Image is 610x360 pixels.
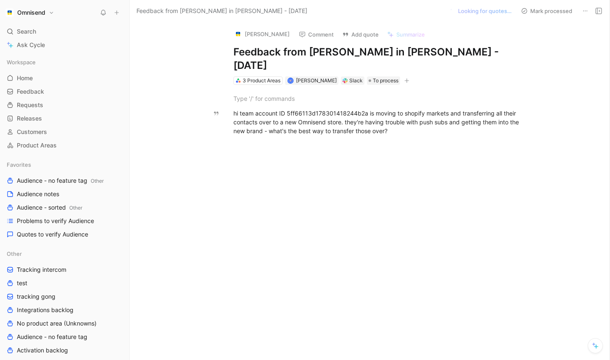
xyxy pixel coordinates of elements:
a: test [3,277,126,289]
a: Integrations backlog [3,304,126,316]
a: Customers [3,126,126,138]
span: Audience - no feature tag [17,333,87,341]
button: logo[PERSON_NAME] [230,28,293,40]
img: Omnisend [5,8,14,17]
button: Looking for quotes… [446,5,516,17]
span: test [17,279,27,287]
button: OmnisendOmnisend [3,7,56,18]
a: Activation backlog [3,344,126,357]
span: Home [17,74,33,82]
button: Add quote [338,29,382,40]
span: To process [373,76,398,85]
span: Quotes to verify Audience [17,230,88,239]
button: Mark processed [517,5,576,17]
a: Audience notes [3,188,126,200]
span: Releases [17,114,42,123]
span: tracking gong [17,292,55,301]
span: Tracking intercom [17,265,66,274]
a: Audience - sortedOther [3,201,126,214]
span: Favorites [7,160,31,169]
a: Problems to verify Audience [3,215,126,227]
div: 3 Product Areas [243,76,280,85]
a: Ask Cycle [3,39,126,51]
span: Other [69,205,82,211]
span: No product area (Unknowns) [17,319,97,328]
span: Summarize [396,31,425,38]
span: Other [91,178,104,184]
a: Quotes to verify Audience [3,228,126,241]
a: Home [3,72,126,84]
span: Workspace [7,58,36,66]
img: logo [234,30,242,38]
button: Comment [295,29,338,40]
div: Slack [349,76,363,85]
span: Feedback from [PERSON_NAME] in [PERSON_NAME] - [DATE] [136,6,307,16]
h1: Omnisend [17,9,45,16]
div: To process [367,76,400,85]
div: Favorites [3,158,126,171]
a: Requests [3,99,126,111]
a: No product area (Unknowns) [3,317,126,330]
div: Search [3,25,126,38]
img: avatar [288,79,293,83]
a: Audience - no feature tagOther [3,174,126,187]
span: Problems to verify Audience [17,217,94,225]
div: Other [3,247,126,260]
span: Ask Cycle [17,40,45,50]
span: [PERSON_NAME] [296,77,337,84]
span: Customers [17,128,47,136]
a: Feedback [3,85,126,98]
span: Search [17,26,36,37]
a: Releases [3,112,126,125]
span: Other [7,250,22,258]
a: tracking gong [3,290,126,303]
button: Summarize [383,29,429,40]
a: Tracking intercom [3,263,126,276]
span: Audience - sorted [17,203,82,212]
span: Requests [17,101,43,109]
div: Workspace [3,56,126,68]
h1: Feedback from [PERSON_NAME] in [PERSON_NAME] - [DATE] [233,45,524,72]
span: Activation backlog [17,346,68,355]
span: Feedback [17,87,44,96]
span: Audience - no feature tag [17,176,104,185]
span: Integrations backlog [17,306,73,314]
div: hi team account ID 5ff66113d178301418244b2a is moving to shopify markets and transferring all the... [233,109,524,135]
a: Audience - no feature tag [3,331,126,343]
span: Audience notes [17,190,59,198]
a: Product Areas [3,139,126,152]
span: Product Areas [17,141,57,150]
